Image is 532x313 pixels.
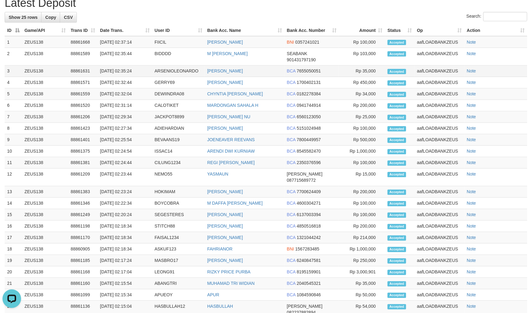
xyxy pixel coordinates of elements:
[152,244,205,255] td: ASKUF123
[5,123,22,134] td: 8
[5,48,22,66] td: 2
[297,160,321,165] span: Copy 2350376596 to clipboard
[415,186,464,198] td: aafLOADBANKZEUS
[388,149,406,154] span: Accepted
[287,281,296,286] span: BCA
[467,80,476,85] a: Note
[152,186,205,198] td: HOKIMAM
[22,209,68,221] td: ZEUS138
[98,123,152,134] td: [DATE] 02:27:34
[207,51,248,56] a: M [PERSON_NAME]
[339,169,385,186] td: Rp 15,000
[98,111,152,123] td: [DATE] 02:29:34
[152,221,205,232] td: STITCH88
[415,36,464,48] td: aafLOADBANKZEUS
[339,146,385,157] td: Rp 1,000,000
[467,235,476,240] a: Note
[152,100,205,111] td: CALOTIKET
[207,189,243,194] a: [PERSON_NAME]
[152,134,205,146] td: BEVAANS19
[98,255,152,267] td: [DATE] 02:17:24
[22,289,68,301] td: ZEUS138
[68,209,98,221] td: 88861249
[339,209,385,221] td: Rp 100,000
[5,198,22,209] td: 14
[483,12,527,21] input: Search:
[207,149,255,154] a: ARENDI DWI KURNIAW
[207,293,219,298] a: APUR
[22,48,68,66] td: ZEUS138
[207,172,228,177] a: YASMAUN
[22,123,68,134] td: ZEUS138
[5,267,22,278] td: 20
[22,255,68,267] td: ZEUS138
[339,123,385,134] td: Rp 100,000
[98,169,152,186] td: [DATE] 02:23:44
[339,255,385,267] td: Rp 250,000
[297,103,321,108] span: Copy 0941744914 to clipboard
[287,115,296,120] span: BCA
[22,111,68,123] td: ZEUS138
[68,169,98,186] td: 88861209
[5,89,22,100] td: 5
[415,209,464,221] td: aafLOADBANKZEUS
[98,157,152,169] td: [DATE] 02:24:44
[5,25,22,36] th: ID: activate to sort column descending
[415,111,464,123] td: aafLOADBANKZEUS
[152,77,205,89] td: GERRY69
[207,160,255,165] a: REGI [PERSON_NAME]
[287,137,296,142] span: BCA
[5,134,22,146] td: 9
[467,247,476,252] a: Note
[297,224,321,229] span: Copy 4850516818 to clipboard
[415,198,464,209] td: aafLOADBANKZEUS
[388,126,406,132] span: Accepted
[98,198,152,209] td: [DATE] 02:22:34
[152,25,205,36] th: User ID: activate to sort column ascending
[5,36,22,48] td: 1
[297,126,321,131] span: Copy 5151024948 to clipboard
[64,15,73,20] span: CSV
[287,57,316,62] span: Copy 901431797190 to clipboard
[5,66,22,77] td: 3
[68,66,98,77] td: 88861631
[339,100,385,111] td: Rp 200,000
[388,224,406,229] span: Accepted
[388,138,406,143] span: Accepted
[467,224,476,229] a: Note
[388,259,406,264] span: Accepted
[98,186,152,198] td: [DATE] 02:23:24
[467,12,527,21] label: Search:
[152,267,205,278] td: LEONG91
[388,69,406,74] span: Accepted
[152,169,205,186] td: NEMO55
[297,149,321,154] span: Copy 8545582470 to clipboard
[22,100,68,111] td: ZEUS138
[388,51,406,57] span: Accepted
[2,2,21,21] button: Open LiveChat chat widget
[152,36,205,48] td: FIICIL
[415,100,464,111] td: aafLOADBANKZEUS
[388,80,406,86] span: Accepted
[22,221,68,232] td: ZEUS138
[339,25,385,36] th: Amount: activate to sort column ascending
[68,289,98,301] td: 88861099
[388,172,406,177] span: Accepted
[152,146,205,157] td: ISSAC14
[415,169,464,186] td: aafLOADBANKZEUS
[467,92,476,97] a: Note
[207,201,263,206] a: M DAFFA [PERSON_NAME]
[388,270,406,275] span: Accepted
[415,134,464,146] td: aafLOADBANKZEUS
[415,89,464,100] td: aafLOADBANKZEUS
[339,198,385,209] td: Rp 100,000
[5,169,22,186] td: 12
[415,244,464,255] td: aafLOADBANKZEUS
[207,235,243,240] a: [PERSON_NAME]
[339,89,385,100] td: Rp 34,000
[22,36,68,48] td: ZEUS138
[467,270,476,275] a: Note
[388,190,406,195] span: Accepted
[152,198,205,209] td: BOYCOBRA
[339,289,385,301] td: Rp 50,000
